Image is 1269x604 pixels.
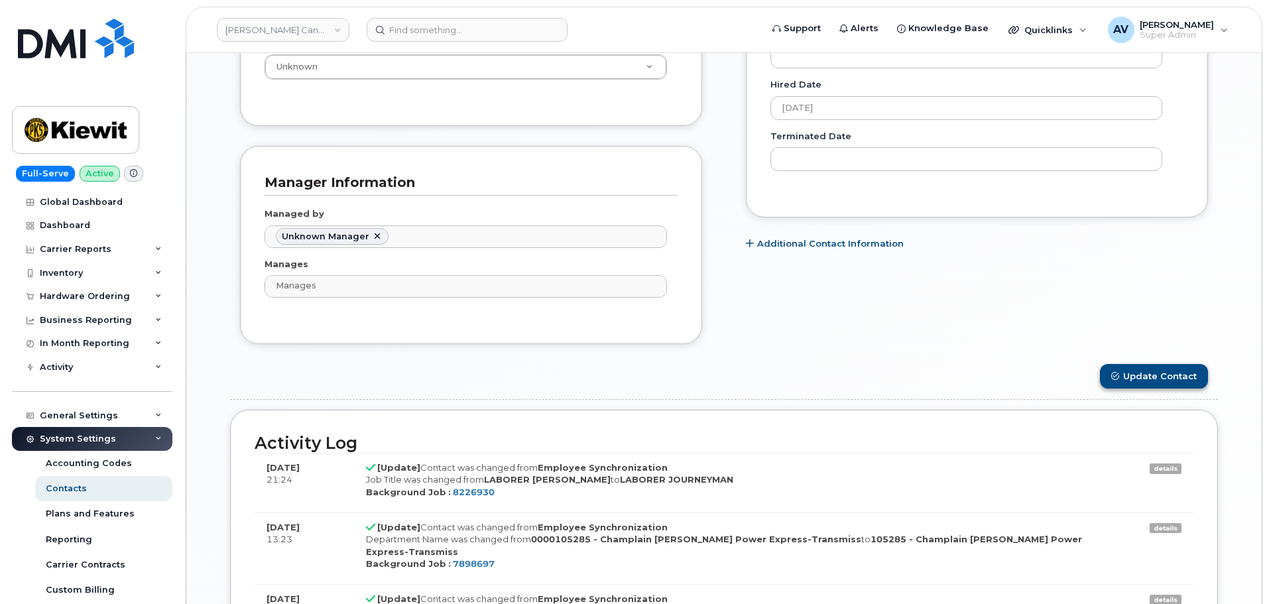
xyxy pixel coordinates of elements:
[265,174,668,192] h3: Manager Information
[366,534,1082,557] strong: 105285 - Champlain [PERSON_NAME] Power Express-Transmiss
[453,558,495,569] a: 7898697
[367,18,568,42] input: Find something...
[1150,523,1181,534] a: details
[784,22,821,35] span: Support
[908,22,989,35] span: Knowledge Base
[217,18,349,42] a: Kiewit Canada Inc
[1024,25,1073,35] span: Quicklinks
[448,487,451,497] strong: :
[770,78,821,91] label: Hired Date
[255,434,1193,453] h2: Activity Log
[265,55,666,79] a: Unknown
[531,534,861,544] strong: 0000105285 - Champlain [PERSON_NAME] Power Express-Transmiss
[282,231,369,241] span: Unknown Manager
[770,130,851,143] label: Terminated Date
[830,15,888,42] a: Alerts
[851,22,878,35] span: Alerts
[484,474,611,485] strong: LABORER [PERSON_NAME]
[265,208,324,220] label: Managed by
[354,453,1138,513] td: Contact was changed from
[377,593,420,604] strong: [Update]
[538,462,668,473] strong: Employee Synchronization
[267,462,300,473] strong: [DATE]
[377,462,420,473] strong: [Update]
[377,522,420,532] strong: [Update]
[1100,364,1208,389] button: Update Contact
[1140,30,1214,40] span: Super Admin
[746,237,904,250] a: Additional Contact Information
[267,593,300,604] strong: [DATE]
[1099,17,1237,43] div: Artem Volkov
[448,558,451,569] strong: :
[888,15,998,42] a: Knowledge Base
[1140,19,1214,30] span: [PERSON_NAME]
[1150,463,1181,474] a: details
[366,473,1126,486] div: Job Title was changed from to
[999,17,1096,43] div: Quicklinks
[1211,546,1259,594] iframe: Messenger Launcher
[366,487,446,497] strong: Background Job
[354,513,1138,584] td: Contact was changed from
[1113,22,1128,38] span: AV
[267,522,300,532] strong: [DATE]
[366,533,1126,558] div: Department Name was changed from to
[366,558,446,569] strong: Background Job
[265,258,308,271] label: Manages
[267,534,292,544] span: 13:23
[267,474,292,485] span: 21:24
[538,522,668,532] strong: Employee Synchronization
[763,15,830,42] a: Support
[269,61,318,73] span: Unknown
[538,593,668,604] strong: Employee Synchronization
[620,474,733,485] strong: LABORER JOURNEYMAN
[453,487,495,497] a: 8226930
